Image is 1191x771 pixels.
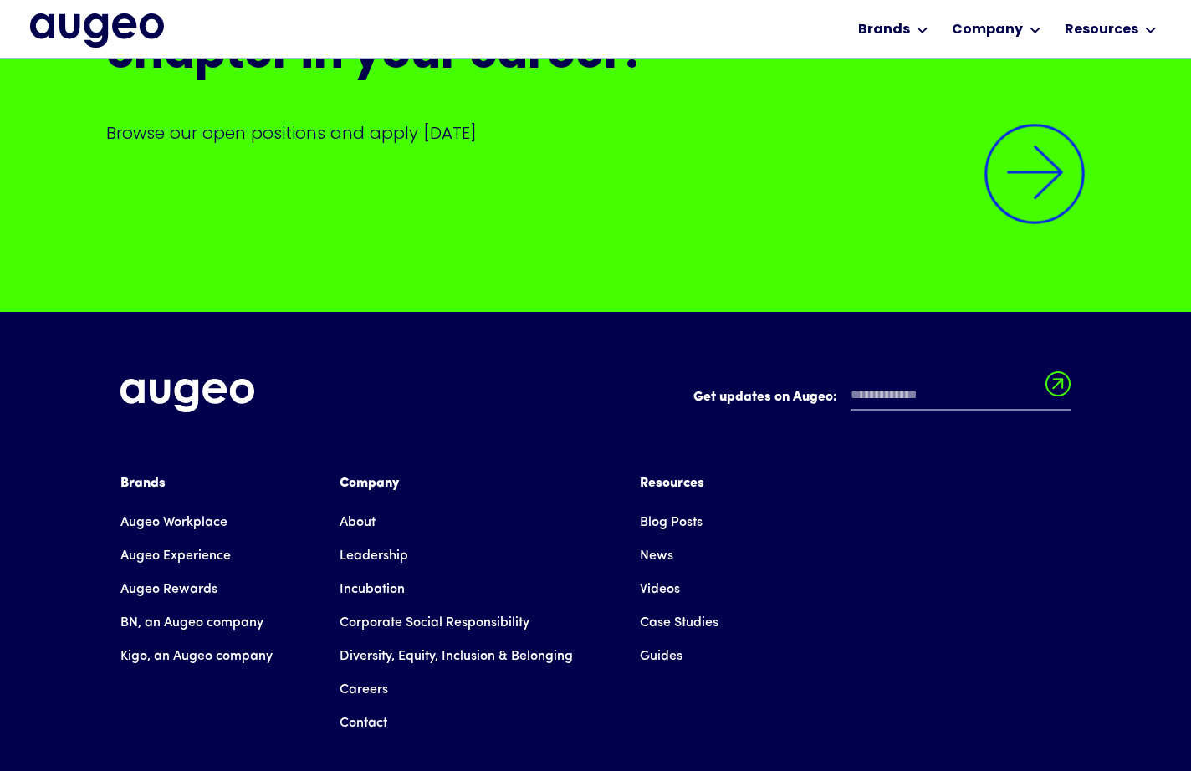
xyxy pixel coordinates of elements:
form: Email Form [693,379,1071,419]
img: Arrow symbol in bright blue pointing diagonally upward and to the right to indicate an active link. [964,103,1106,245]
a: Leadership [340,539,408,573]
img: Augeo's full logo in midnight blue. [30,13,164,47]
a: Careers [340,673,388,707]
div: Brands [120,473,273,493]
a: Augeo Experience [120,539,231,573]
div: Resources [1065,20,1138,40]
a: Guides [640,640,682,673]
a: Case Studies [640,606,718,640]
p: Browse our open positions and apply [DATE] [106,121,1085,145]
a: Contact [340,707,387,740]
a: Augeo Rewards [120,573,217,606]
a: Augeo Workplace [120,506,227,539]
a: Kigo, an Augeo company [120,640,273,673]
a: News [640,539,673,573]
div: Company [952,20,1023,40]
label: Get updates on Augeo: [693,387,837,407]
div: Company [340,473,573,493]
input: Submit [1045,371,1071,406]
div: Resources [640,473,718,493]
img: Augeo's full logo in white. [120,379,254,413]
a: home [30,13,164,47]
a: Incubation [340,573,405,606]
a: BN, an Augeo company [120,606,263,640]
div: Brands [858,20,910,40]
a: Corporate Social Responsibility [340,606,529,640]
a: About [340,506,376,539]
a: Blog Posts [640,506,703,539]
a: Videos [640,573,680,606]
a: Diversity, Equity, Inclusion & Belonging [340,640,573,673]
